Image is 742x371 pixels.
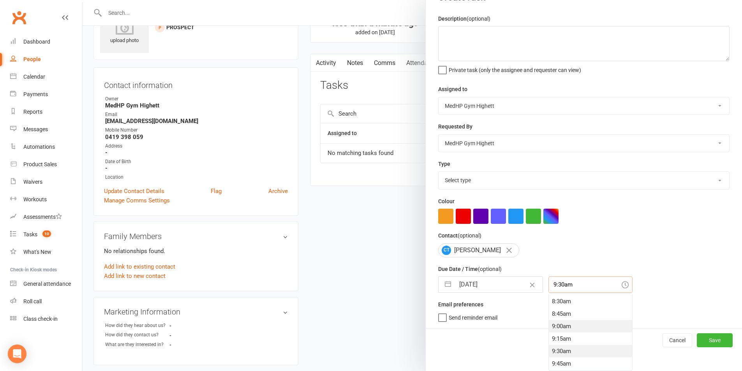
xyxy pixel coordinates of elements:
[438,243,519,257] div: [PERSON_NAME]
[438,300,483,309] label: Email preferences
[10,103,82,121] a: Reports
[23,231,37,237] div: Tasks
[438,85,467,93] label: Assigned to
[23,74,45,80] div: Calendar
[10,243,82,261] a: What's New
[478,266,502,272] small: (optional)
[10,275,82,293] a: General attendance kiosk mode
[23,126,48,132] div: Messages
[23,316,58,322] div: Class check-in
[10,33,82,51] a: Dashboard
[23,214,62,220] div: Assessments
[10,208,82,226] a: Assessments
[10,226,82,243] a: Tasks 10
[549,345,632,357] div: 9:30am
[438,265,502,273] label: Due Date / Time
[23,179,42,185] div: Waivers
[549,308,632,320] div: 8:45am
[8,345,26,363] div: Open Intercom Messenger
[23,56,41,62] div: People
[42,230,51,237] span: 10
[525,277,539,292] button: Clear Date
[23,39,50,45] div: Dashboard
[23,249,51,255] div: What's New
[697,333,733,347] button: Save
[10,51,82,68] a: People
[442,246,451,255] span: CT
[23,196,47,202] div: Workouts
[10,310,82,328] a: Class kiosk mode
[438,160,450,168] label: Type
[10,156,82,173] a: Product Sales
[10,173,82,191] a: Waivers
[23,109,42,115] div: Reports
[10,68,82,86] a: Calendar
[549,332,632,345] div: 9:15am
[10,191,82,208] a: Workouts
[23,144,55,150] div: Automations
[23,91,48,97] div: Payments
[10,121,82,138] a: Messages
[549,357,632,370] div: 9:45am
[10,293,82,310] a: Roll call
[438,122,472,131] label: Requested By
[549,320,632,332] div: 9:00am
[458,232,481,239] small: (optional)
[449,312,497,321] span: Send reminder email
[23,161,57,167] div: Product Sales
[549,295,632,308] div: 8:30am
[438,231,481,240] label: Contact
[10,138,82,156] a: Automations
[23,298,42,304] div: Roll call
[449,64,581,73] span: Private task (only the assignee and requester can view)
[9,8,29,27] a: Clubworx
[438,14,490,23] label: Description
[663,333,692,347] button: Cancel
[10,86,82,103] a: Payments
[23,281,71,287] div: General attendance
[438,197,455,206] label: Colour
[467,16,490,22] small: (optional)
